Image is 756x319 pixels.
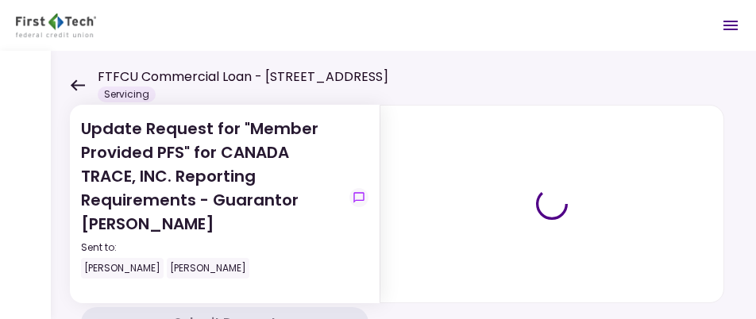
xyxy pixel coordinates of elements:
button: Open menu [712,6,750,44]
div: Update Request for "Member Provided PFS" for CANADA TRACE, INC. Reporting Requirements - Guaranto... [81,117,343,279]
div: [PERSON_NAME] [167,258,249,279]
img: Partner icon [16,13,96,37]
div: [PERSON_NAME] [81,258,164,279]
div: Sent to: [81,240,343,255]
h1: FTFCU Commercial Loan - [STREET_ADDRESS] [98,67,388,86]
button: show-messages [349,188,368,207]
div: Servicing [98,86,156,102]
